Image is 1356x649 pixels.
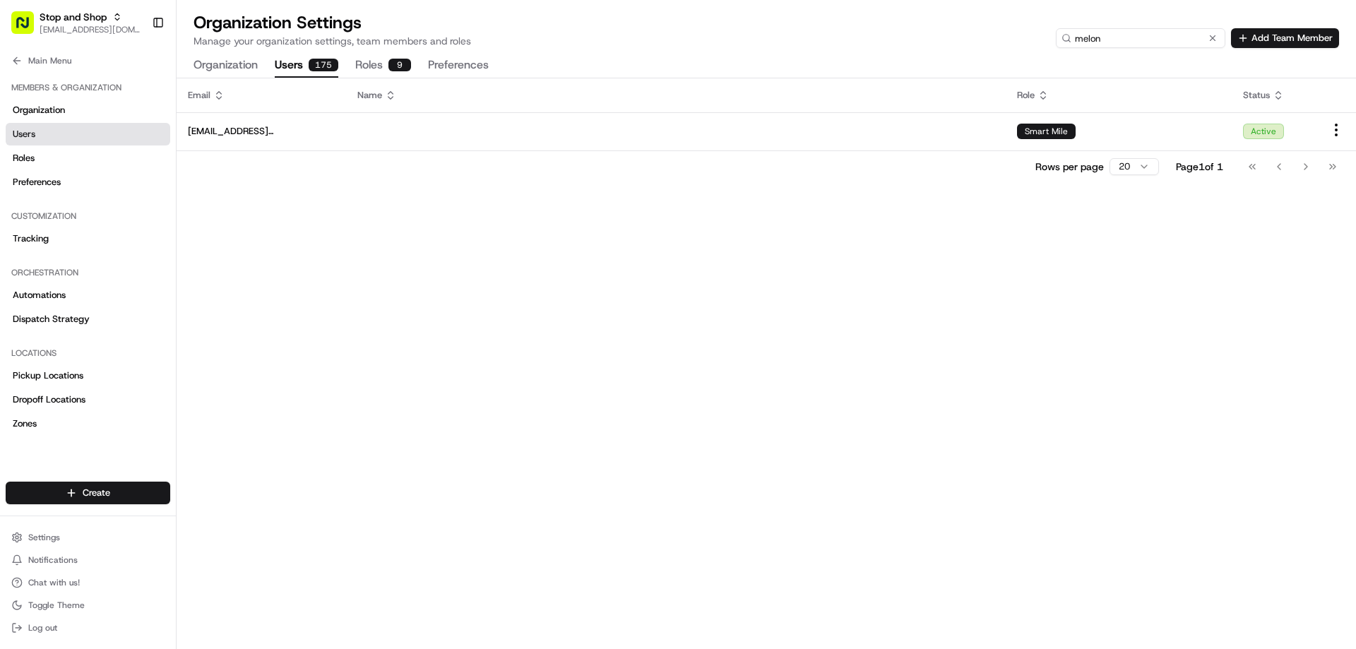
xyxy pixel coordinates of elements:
button: Stop and Shop[EMAIL_ADDRESS][DOMAIN_NAME] [6,6,146,40]
button: Toggle Theme [6,595,170,615]
div: Locations [6,342,170,364]
a: Automations [6,284,170,306]
span: Notifications [28,554,78,566]
a: Roles [6,147,170,169]
span: Toggle Theme [28,600,85,611]
p: Manage your organization settings, team members and roles [194,34,471,48]
button: Roles [355,54,411,78]
p: Welcome 👋 [14,56,257,79]
span: Organization [13,104,65,117]
span: Chat with us! [28,577,80,588]
button: Add Team Member [1231,28,1339,48]
a: Pickup Locations [6,364,170,387]
a: 📗Knowledge Base [8,199,114,225]
a: Powered byPylon [100,239,171,250]
span: Users [13,128,35,141]
div: Start new chat [48,135,232,149]
a: Dropoff Locations [6,388,170,411]
span: Log out [28,622,57,633]
span: Roles [13,152,35,165]
a: Organization [6,99,170,121]
a: Users [6,123,170,145]
a: Dispatch Strategy [6,308,170,331]
span: API Documentation [133,205,227,219]
img: Nash [14,14,42,42]
button: Create [6,482,170,504]
span: Automations [13,289,66,302]
div: Role [1017,89,1220,102]
button: Start new chat [240,139,257,156]
button: Preferences [428,54,489,78]
button: Organization [194,54,258,78]
button: Stop and Shop [40,10,107,24]
span: Pickup Locations [13,369,83,382]
a: 💻API Documentation [114,199,232,225]
div: Status [1243,89,1305,102]
img: 1736555255976-a54dd68f-1ca7-489b-9aae-adbdc363a1c4 [14,135,40,160]
div: Members & Organization [6,76,170,99]
div: We're available if you need us! [48,149,179,160]
span: Pylon [141,239,171,250]
div: Email [188,89,335,102]
a: Zones [6,412,170,435]
div: 📗 [14,206,25,218]
button: Main Menu [6,51,170,71]
div: 175 [309,59,338,71]
a: Preferences [6,171,170,193]
div: 9 [388,59,411,71]
span: Settings [28,532,60,543]
span: Zones [13,417,37,430]
span: Dropoff Locations [13,393,85,406]
span: Preferences [13,176,61,189]
div: Orchestration [6,261,170,284]
a: Tracking [6,227,170,250]
input: Search users [1056,28,1225,48]
input: Clear [37,91,233,106]
div: Active [1243,124,1284,139]
p: Rows per page [1035,160,1104,174]
span: Knowledge Base [28,205,108,219]
button: Users [275,54,338,78]
span: Dispatch Strategy [13,313,90,326]
button: Chat with us! [6,573,170,593]
div: 💻 [119,206,131,218]
button: Notifications [6,550,170,570]
h1: Organization Settings [194,11,471,34]
button: [EMAIL_ADDRESS][DOMAIN_NAME] [40,24,141,35]
div: Page 1 of 1 [1176,160,1223,174]
span: Create [83,487,110,499]
div: Customization [6,205,170,227]
div: Name [357,89,994,102]
button: Log out [6,618,170,638]
span: [EMAIL_ADDRESS][DOMAIN_NAME] [188,125,335,138]
div: Smart Mile [1017,124,1076,139]
span: Tracking [13,232,49,245]
span: Main Menu [28,55,71,66]
button: Settings [6,528,170,547]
